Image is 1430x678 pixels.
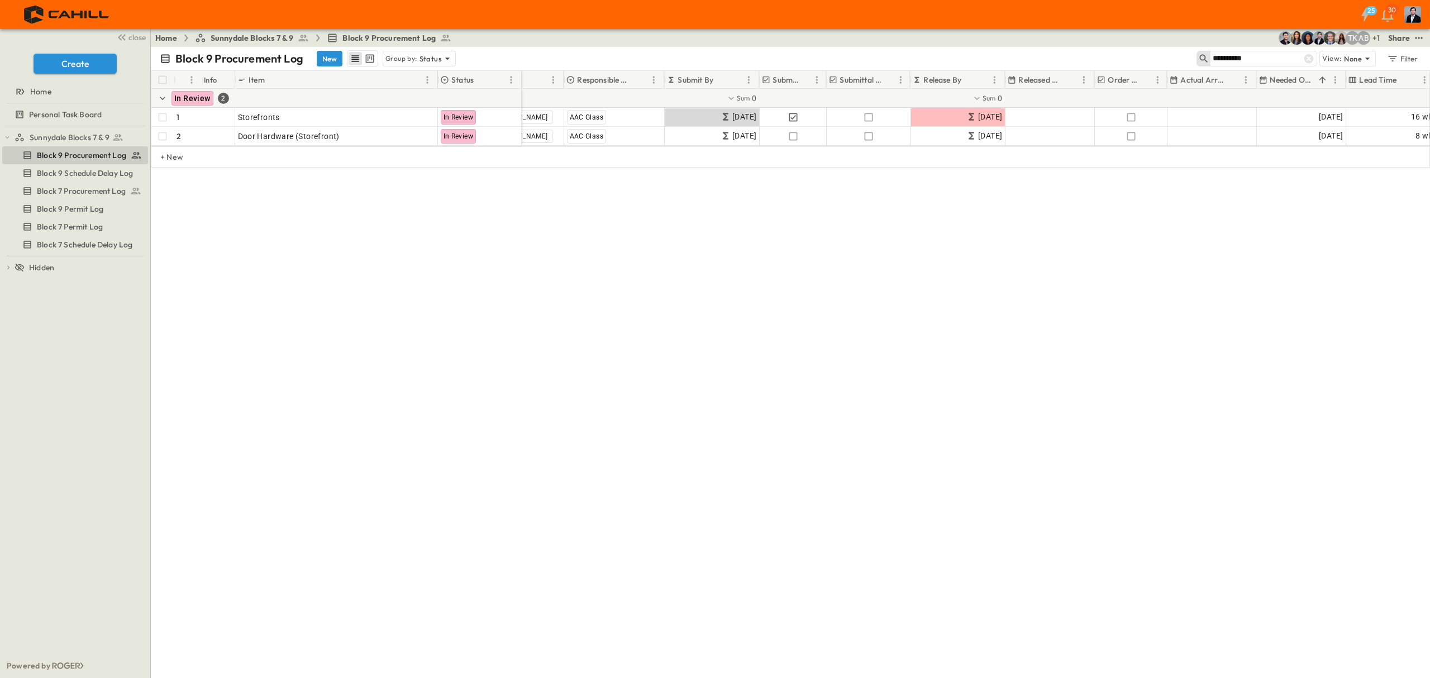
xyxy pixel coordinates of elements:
[1142,74,1154,86] button: Sort
[174,94,211,103] span: In Review
[988,73,1001,87] button: Menu
[421,73,434,87] button: Menu
[1312,31,1326,45] img: Mike Daly (mdaly@cahill-sf.com)
[546,73,560,87] button: Menu
[983,93,996,103] p: Sum
[444,132,474,140] span: In Review
[998,93,1002,104] span: 0
[1386,52,1418,65] div: Filter
[347,50,378,67] div: table view
[2,107,146,122] a: Personal Task Board
[2,236,148,254] div: Block 7 Schedule Delay Logtest
[752,93,756,104] span: 0
[13,3,121,26] img: 4f72bfc4efa7236828875bac24094a5ddb05241e32d018417354e964050affa1.png
[128,32,146,43] span: close
[1319,111,1343,123] span: [DATE]
[15,130,146,145] a: Sunnydale Blocks 7 & 9
[1357,31,1370,45] div: Andrew Barreto (abarreto@guzmangc.com)
[174,71,202,89] div: #
[577,74,632,85] p: Responsible Contractor
[2,147,146,163] a: Block 9 Procurement Log
[1323,31,1337,45] img: Jared Salin (jsalin@cahill-sf.com)
[732,130,756,142] span: [DATE]
[175,51,303,66] p: Block 9 Procurement Log
[349,52,362,65] button: row view
[317,51,342,66] button: New
[570,113,604,121] span: AAC Glass
[1279,31,1292,45] img: Anthony Vazquez (avazquez@cahill-sf.com)
[1344,53,1362,64] p: None
[1388,32,1410,44] div: Share
[1301,31,1314,45] img: Olivia Khan (okhan@cahill-sf.com)
[2,201,146,217] a: Block 9 Permit Log
[112,29,148,45] button: close
[801,74,813,86] button: Sort
[732,111,756,123] span: [DATE]
[1180,74,1224,85] p: Actual Arrival
[810,73,823,87] button: Menu
[37,221,103,232] span: Block 7 Permit Log
[2,218,148,236] div: Block 7 Permit Logtest
[327,32,451,44] a: Block 9 Procurement Log
[635,74,647,86] button: Sort
[2,200,148,218] div: Block 9 Permit Logtest
[2,219,146,235] a: Block 7 Permit Log
[647,73,660,87] button: Menu
[570,132,604,140] span: AAC Glass
[451,74,474,85] p: Status
[964,74,976,86] button: Sort
[1354,4,1376,25] button: 25
[1383,51,1421,66] button: Filter
[218,93,229,104] div: 2
[978,111,1002,123] span: [DATE]
[185,73,198,87] button: Menu
[155,32,458,44] nav: breadcrumbs
[249,74,265,85] p: Item
[29,109,102,120] span: Personal Task Board
[2,128,148,146] div: Sunnydale Blocks 7 & 9test
[1399,74,1411,86] button: Sort
[678,74,713,85] p: Submit By
[2,84,146,99] a: Home
[177,112,179,123] p: 1
[894,73,907,87] button: Menu
[1359,74,1396,85] p: Lead Time
[37,150,126,161] span: Block 9 Procurement Log
[30,86,51,97] span: Home
[2,106,148,123] div: Personal Task Boardtest
[737,93,750,103] p: Sum
[2,182,148,200] div: Block 7 Procurement Logtest
[742,73,755,87] button: Menu
[1108,74,1140,85] p: Order Confirmed?
[1367,6,1375,15] h6: 25
[177,131,181,142] p: 2
[34,54,117,74] button: Create
[1322,52,1342,65] p: View:
[342,32,436,44] span: Block 9 Procurement Log
[1334,31,1348,45] img: Raven Libunao (rlibunao@cahill-sf.com)
[840,74,883,85] p: Submittal Approved?
[1065,74,1077,86] button: Sort
[1270,74,1314,85] p: Needed Onsite
[1151,73,1164,87] button: Menu
[2,183,146,199] a: Block 7 Procurement Log
[1239,73,1252,87] button: Menu
[1227,74,1239,86] button: Sort
[1412,31,1426,45] button: test
[1290,31,1303,45] img: Kim Bowen (kbowen@cahill-sf.com)
[476,74,488,86] button: Sort
[195,32,309,44] a: Sunnydale Blocks 7 & 9
[504,73,518,87] button: Menu
[1404,6,1421,23] img: Profile Picture
[37,185,126,197] span: Block 7 Procurement Log
[1388,6,1396,15] p: 30
[1346,31,1359,45] div: Teddy Khuong (tkhuong@guzmangc.com)
[1316,74,1328,86] button: Sort
[385,53,417,64] p: Group by:
[420,53,442,64] p: Status
[716,74,728,86] button: Sort
[30,132,109,143] span: Sunnydale Blocks 7 & 9
[1319,130,1343,142] span: [DATE]
[160,151,167,163] p: + New
[1328,73,1342,87] button: Menu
